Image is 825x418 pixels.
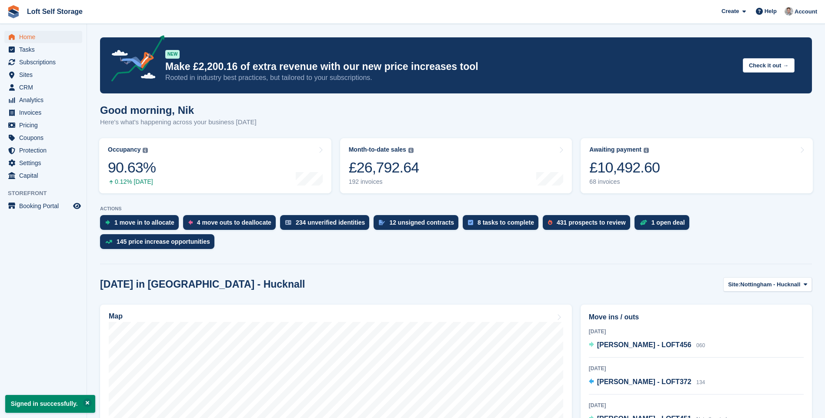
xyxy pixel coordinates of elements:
a: Month-to-date sales £26,792.64 192 invoices [340,138,572,193]
a: 234 unverified identities [280,215,374,234]
span: Invoices [19,106,71,119]
div: 68 invoices [589,178,660,186]
div: 8 tasks to complete [478,219,534,226]
a: [PERSON_NAME] - LOFT456 060 [589,340,705,351]
a: Preview store [72,201,82,211]
img: stora-icon-8386f47178a22dfd0bd8f6a31ec36ba5ce8667c1dd55bd0f319d3a0aa187defe.svg [7,5,20,18]
span: [PERSON_NAME] - LOFT456 [597,341,691,348]
span: Booking Portal [19,200,71,212]
a: 145 price increase opportunities [100,234,219,253]
div: [DATE] [589,328,804,335]
a: menu [4,157,82,169]
a: menu [4,31,82,43]
a: 8 tasks to complete [463,215,543,234]
a: 4 move outs to deallocate [183,215,280,234]
div: [DATE] [589,401,804,409]
span: Help [765,7,777,16]
span: Home [19,31,71,43]
div: £10,492.60 [589,159,660,176]
span: 134 [696,379,705,385]
span: Storefront [8,189,87,198]
span: 060 [696,342,705,348]
div: 1 move in to allocate [114,219,174,226]
div: 12 unsigned contracts [389,219,454,226]
img: icon-info-grey-7440780725fd019a000dd9b08b2336e03edf1995a4989e88bcd33f0948082b44.svg [408,148,414,153]
a: menu [4,106,82,119]
a: 12 unsigned contracts [374,215,463,234]
a: menu [4,200,82,212]
a: [PERSON_NAME] - LOFT372 134 [589,377,705,388]
div: Month-to-date sales [349,146,406,153]
div: 90.63% [108,159,156,176]
span: Analytics [19,94,71,106]
div: £26,792.64 [349,159,419,176]
div: Awaiting payment [589,146,641,153]
a: menu [4,119,82,131]
h2: [DATE] in [GEOGRAPHIC_DATA] - Hucknall [100,279,305,290]
a: 431 prospects to review [543,215,635,234]
img: task-75834270c22a3079a89374b754ae025e5fb1db73e45f91037f5363f120a921f8.svg [468,220,473,225]
img: price-adjustments-announcement-icon-8257ccfd72463d97f412b2fc003d46551f7dbcb40ab6d574587a9cd5c0d94... [104,35,165,85]
div: 145 price increase opportunities [117,238,210,245]
span: Subscriptions [19,56,71,68]
img: contract_signature_icon-13c848040528278c33f63329250d36e43548de30e8caae1d1a13099fd9432cc5.svg [379,220,385,225]
p: Rooted in industry best practices, but tailored to your subscriptions. [165,73,736,83]
img: prospect-51fa495bee0391a8d652442698ab0144808aea92771e9ea1ae160a38d050c398.svg [548,220,552,225]
div: 4 move outs to deallocate [197,219,271,226]
span: Site: [728,280,740,289]
span: [PERSON_NAME] - LOFT372 [597,378,691,385]
img: move_outs_to_deallocate_icon-f764333ba52eb49d3ac5e1228854f67142a1ed5810a6f6cc68b1a99e826820c5.svg [188,220,193,225]
img: price_increase_opportunities-93ffe204e8149a01c8c9dc8f82e8f89637d9d84a8eef4429ea346261dce0b2c0.svg [105,240,112,244]
p: Signed in successfully. [5,395,95,413]
img: move_ins_to_allocate_icon-fdf77a2bb77ea45bf5b3d319d69a93e2d87916cf1d5bf7949dd705db3b84f3ca.svg [105,220,110,225]
div: [DATE] [589,365,804,372]
span: Protection [19,144,71,156]
div: 192 invoices [349,178,419,186]
span: Nottingham - Hucknall [740,280,800,289]
img: icon-info-grey-7440780725fd019a000dd9b08b2336e03edf1995a4989e88bcd33f0948082b44.svg [644,148,649,153]
button: Site: Nottingham - Hucknall [723,277,812,292]
h2: Map [109,312,123,320]
a: Awaiting payment £10,492.60 68 invoices [581,138,813,193]
a: menu [4,69,82,81]
span: Capital [19,169,71,182]
a: 1 move in to allocate [100,215,183,234]
p: Make £2,200.16 of extra revenue with our new price increases tool [165,60,736,73]
a: menu [4,43,82,56]
img: deal-1b604bf984904fb50ccaf53a9ad4b4a5d6e5aea283cecdc64d6e3604feb123c2.svg [640,219,647,226]
span: Create [721,7,739,16]
img: verify_identity-adf6edd0f0f0b5bbfe63781bf79b02c33cf7c696d77639b501bdc392416b5a36.svg [285,220,291,225]
a: 1 open deal [635,215,694,234]
h2: Move ins / outs [589,312,804,322]
a: menu [4,169,82,182]
a: Loft Self Storage [23,4,86,19]
div: NEW [165,50,180,59]
a: Occupancy 90.63% 0.12% [DATE] [99,138,331,193]
div: 1 open deal [651,219,685,226]
span: Sites [19,69,71,81]
div: Occupancy [108,146,140,153]
div: 431 prospects to review [557,219,626,226]
span: CRM [19,81,71,93]
a: menu [4,56,82,68]
img: icon-info-grey-7440780725fd019a000dd9b08b2336e03edf1995a4989e88bcd33f0948082b44.svg [143,148,148,153]
button: Check it out → [743,58,795,73]
span: Coupons [19,132,71,144]
p: Here's what's happening across your business [DATE] [100,117,257,127]
span: Tasks [19,43,71,56]
a: menu [4,144,82,156]
h1: Good morning, Nik [100,104,257,116]
div: 234 unverified identities [296,219,365,226]
p: ACTIONS [100,206,812,212]
a: menu [4,81,82,93]
span: Settings [19,157,71,169]
a: menu [4,94,82,106]
img: Nik Williams [785,7,793,16]
a: menu [4,132,82,144]
span: Account [795,7,817,16]
span: Pricing [19,119,71,131]
div: 0.12% [DATE] [108,178,156,186]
